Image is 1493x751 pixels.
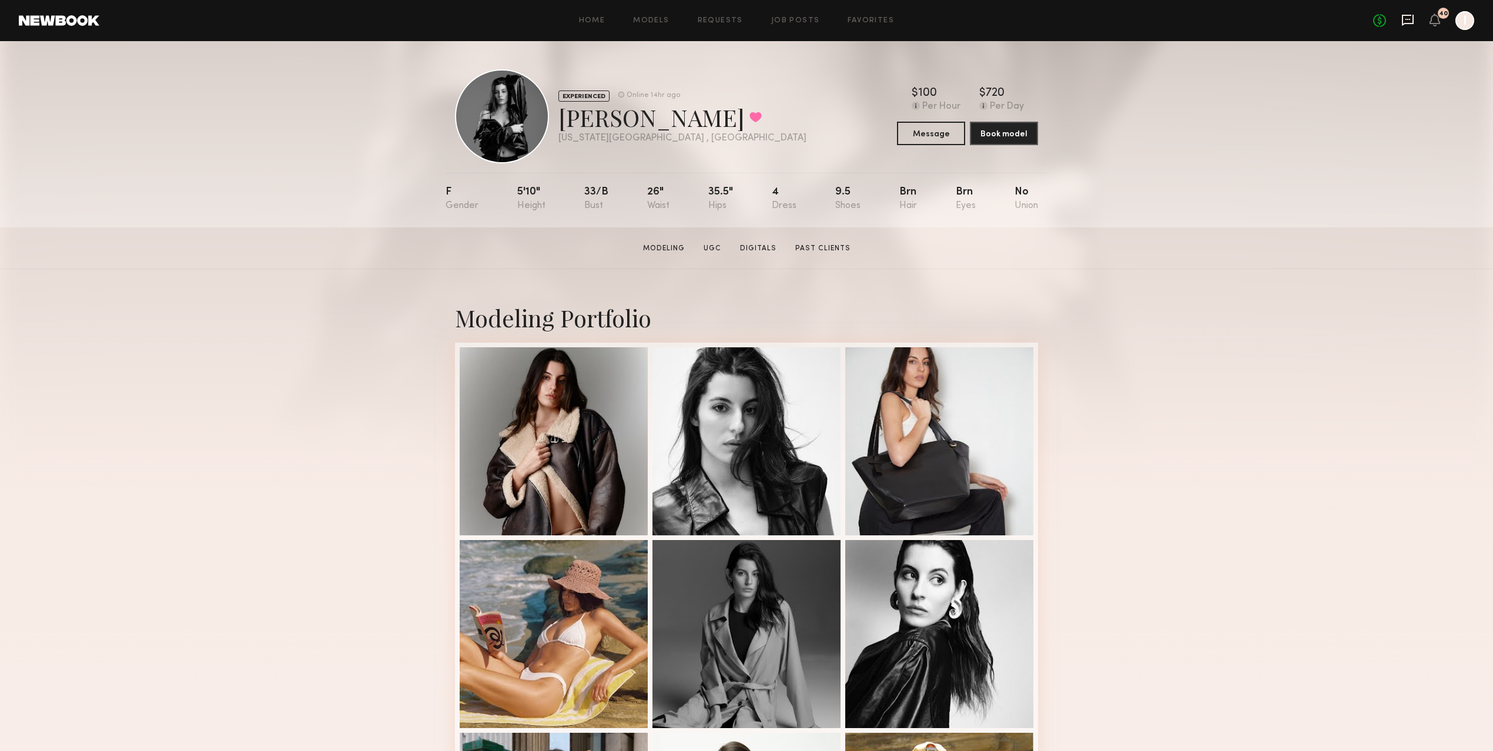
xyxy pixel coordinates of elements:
[771,17,820,25] a: Job Posts
[918,88,937,99] div: 100
[986,88,1005,99] div: 720
[922,102,960,112] div: Per Hour
[979,88,986,99] div: $
[1455,11,1474,30] a: I
[899,187,917,211] div: Brn
[791,243,855,254] a: Past Clients
[584,187,608,211] div: 33/b
[772,187,796,211] div: 4
[698,17,743,25] a: Requests
[956,187,976,211] div: Brn
[735,243,781,254] a: Digitals
[912,88,918,99] div: $
[897,122,965,145] button: Message
[708,187,733,211] div: 35.5"
[699,243,726,254] a: UGC
[970,122,1038,145] button: Book model
[446,187,478,211] div: F
[848,17,894,25] a: Favorites
[835,187,861,211] div: 9.5
[627,92,680,99] div: Online 14hr ago
[638,243,689,254] a: Modeling
[647,187,669,211] div: 26"
[558,133,806,143] div: [US_STATE][GEOGRAPHIC_DATA] , [GEOGRAPHIC_DATA]
[579,17,605,25] a: Home
[558,90,610,102] div: EXPERIENCED
[1439,11,1448,17] div: 40
[1015,187,1038,211] div: No
[455,302,1038,333] div: Modeling Portfolio
[633,17,669,25] a: Models
[517,187,545,211] div: 5'10"
[990,102,1024,112] div: Per Day
[558,102,806,133] div: [PERSON_NAME]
